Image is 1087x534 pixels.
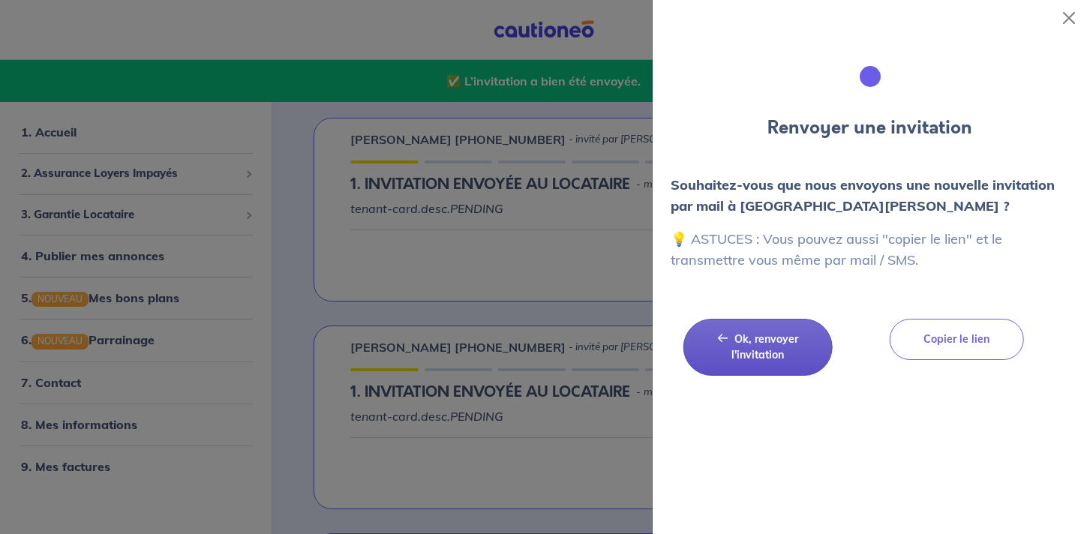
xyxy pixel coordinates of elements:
strong: Souhaitez-vous que nous envoyons une nouvelle invitation par mail à [GEOGRAPHIC_DATA][PERSON_NAME] ? [671,176,1055,214]
button: Ok, renvoyer l'invitation [683,319,832,376]
p: 💡 ASTUCES : Vous pouvez aussi "copier le lien" et le transmettre vous même par mail / SMS. [671,229,1069,271]
img: illu_renvoyer_invit.svg [830,36,911,117]
button: Copier le lien [890,319,1024,360]
span: Ok, renvoyer l'invitation [731,332,798,361]
button: Close [1057,6,1081,30]
h4: Renvoyer une invitation [671,117,1069,139]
